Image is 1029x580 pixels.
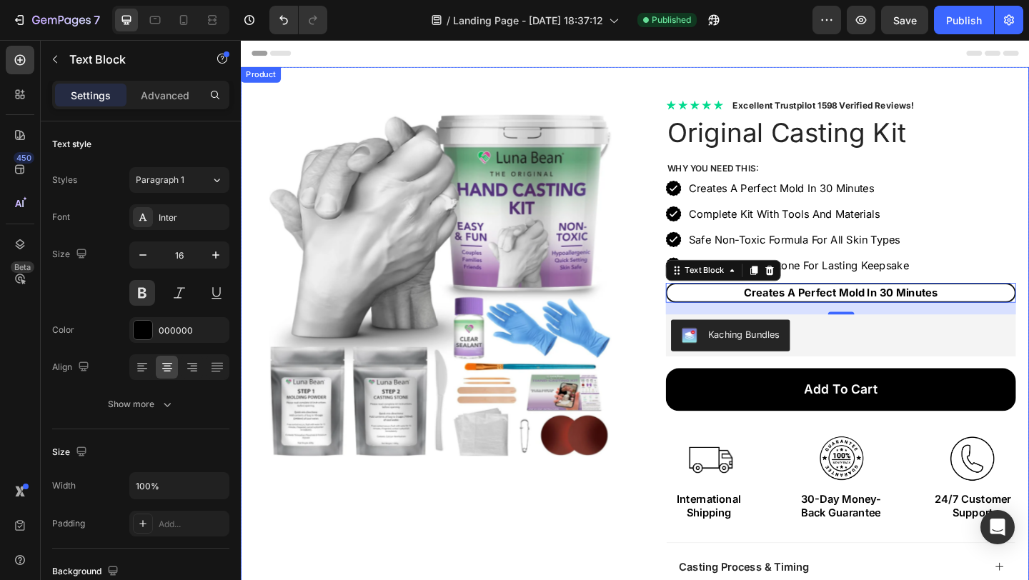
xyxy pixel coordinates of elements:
[464,134,842,146] p: Why You need this:
[52,358,92,377] div: Align
[141,88,189,103] p: Advanced
[946,13,982,28] div: Publish
[480,244,529,257] div: Text Block
[487,153,727,170] p: Creates A Perfect Mold In 30 Minutes
[241,40,1029,580] iframe: Design area
[613,371,693,389] div: Add to cart
[52,211,70,224] div: Font
[136,174,184,186] span: Paragraph 1
[487,236,727,254] p: Durable Casting Stone For Lasting Keepsake
[464,492,555,522] p: International Shipping
[481,426,538,484] img: gempages_586276637461447515-dc8c2d63-97e1-457f-8b09-2c783abdb88d.png
[52,391,229,417] button: Show more
[94,11,100,29] p: 7
[508,313,586,328] div: Kaching Bundles
[465,267,840,283] p: Creates A Perfect Mold In 30 Minutes
[607,492,698,522] p: 30-Day Money-Back Guarantee
[52,443,90,462] div: Size
[52,324,74,336] div: Color
[447,13,450,28] span: /
[159,324,226,337] div: 000000
[52,174,77,186] div: Styles
[768,426,825,484] img: gempages_586276637461447515-8413eb51-4b4f-4317-91ab-86cd8ae0d6bd.png
[269,6,327,34] div: Undo/Redo
[108,397,174,411] div: Show more
[980,510,1015,544] div: Open Intercom Messenger
[130,473,229,499] input: Auto
[487,181,727,198] p: Complete Kit With Tools And Materials
[52,138,91,151] div: Text style
[14,152,34,164] div: 450
[479,313,497,330] img: KachingBundles.png
[159,518,226,531] div: Add...
[129,167,229,193] button: Paragraph 1
[462,357,843,404] button: Add to cart
[934,6,994,34] button: Publish
[69,51,191,68] p: Text Block
[159,211,226,224] div: Inter
[893,14,917,26] span: Save
[462,81,843,121] h1: Original Casting Kit
[652,14,691,26] span: Published
[625,426,682,484] img: gempages_586276637461447515-c1b0b6fe-7aba-412c-8f3e-0391192bfae5.png
[487,209,727,226] p: Safe Non-Toxic Formula For All Skin Types
[52,245,90,264] div: Size
[468,304,597,339] button: Kaching Bundles
[751,492,842,522] p: 24/7 Customer Support
[6,6,106,34] button: 7
[11,261,34,273] div: Beta
[881,6,928,34] button: Save
[535,65,732,76] strong: Excellent Trustpilot 1598 Verified Reviews!
[52,479,76,492] div: Width
[3,31,41,44] div: Product
[52,517,85,530] div: Padding
[71,88,111,103] p: Settings
[453,13,603,28] span: Landing Page - [DATE] 18:37:12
